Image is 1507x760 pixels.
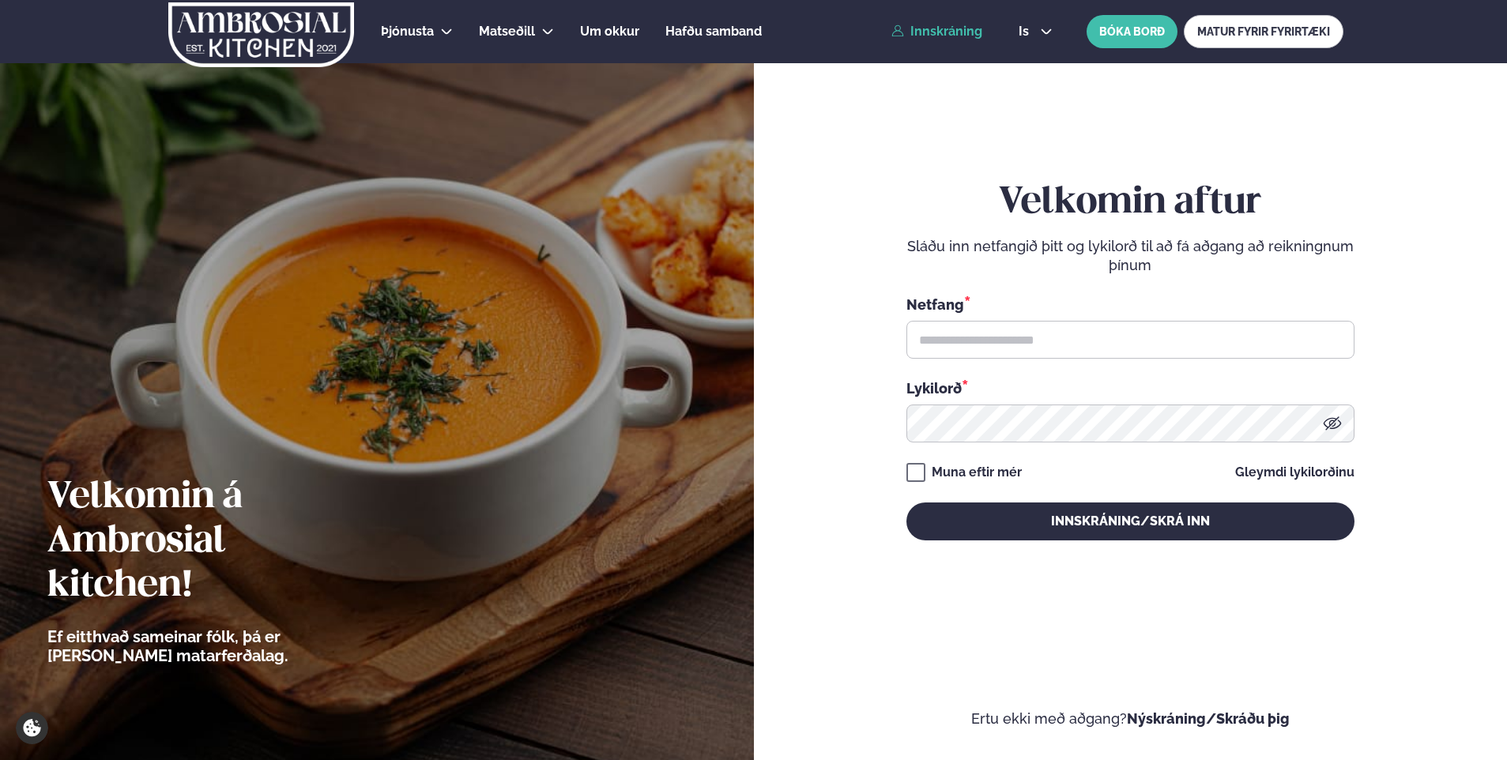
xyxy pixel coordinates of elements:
[906,378,1354,398] div: Lykilorð
[16,712,48,744] a: Cookie settings
[891,24,982,39] a: Innskráning
[801,709,1460,728] p: Ertu ekki með aðgang?
[580,24,639,39] span: Um okkur
[1184,15,1343,48] a: MATUR FYRIR FYRIRTÆKI
[906,294,1354,314] div: Netfang
[906,181,1354,225] h2: Velkomin aftur
[1235,466,1354,479] a: Gleymdi lykilorðinu
[1127,710,1290,727] a: Nýskráning/Skráðu þig
[479,22,535,41] a: Matseðill
[665,24,762,39] span: Hafðu samband
[906,502,1354,540] button: Innskráning/Skrá inn
[479,24,535,39] span: Matseðill
[665,22,762,41] a: Hafðu samband
[580,22,639,41] a: Um okkur
[906,237,1354,275] p: Sláðu inn netfangið þitt og lykilorð til að fá aðgang að reikningnum þínum
[47,627,375,665] p: Ef eitthvað sameinar fólk, þá er [PERSON_NAME] matarferðalag.
[381,24,434,39] span: Þjónusta
[167,2,356,67] img: logo
[1087,15,1177,48] button: BÓKA BORÐ
[1006,25,1065,38] button: is
[47,476,375,608] h2: Velkomin á Ambrosial kitchen!
[381,22,434,41] a: Þjónusta
[1019,25,1034,38] span: is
